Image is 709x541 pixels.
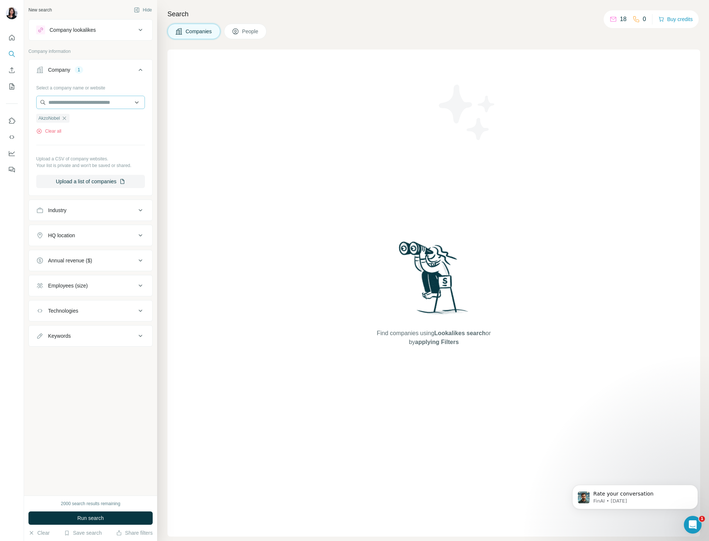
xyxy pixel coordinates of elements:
button: Use Surfe on LinkedIn [6,114,18,127]
div: Employees (size) [48,282,88,289]
p: Upload a CSV of company websites. [36,156,145,162]
button: Use Surfe API [6,130,18,144]
button: Share filters [116,529,153,537]
iframe: Intercom notifications message [561,469,709,521]
span: Run search [77,514,104,522]
div: Company [48,66,70,74]
span: Companies [186,28,213,35]
button: Technologies [29,302,152,320]
div: New search [28,7,52,13]
span: AkzoNobel [38,115,60,122]
button: HQ location [29,227,152,244]
button: Quick start [6,31,18,44]
p: Company information [28,48,153,55]
div: HQ location [48,232,75,239]
span: Lookalikes search [434,330,486,336]
p: 0 [643,15,646,24]
img: Surfe Illustration - Woman searching with binoculars [396,239,472,322]
button: Feedback [6,163,18,176]
button: Clear all [36,128,61,135]
button: Buy credits [658,14,693,24]
button: Annual revenue ($) [29,252,152,269]
span: applying Filters [415,339,459,345]
button: Clear [28,529,50,537]
div: Company lookalikes [50,26,96,34]
img: Avatar [6,7,18,19]
span: People [242,28,259,35]
button: Search [6,47,18,61]
span: 1 [699,516,705,522]
p: Your list is private and won't be saved or shared. [36,162,145,169]
div: Select a company name or website [36,82,145,91]
div: 1 [75,67,83,73]
button: My lists [6,80,18,93]
img: Surfe Illustration - Stars [434,79,501,146]
button: Dashboard [6,147,18,160]
button: Company lookalikes [29,21,152,39]
button: Company1 [29,61,152,82]
p: 18 [620,15,627,24]
button: Run search [28,511,153,525]
button: Upload a list of companies [36,175,145,188]
button: Save search [64,529,102,537]
h4: Search [167,9,700,19]
div: Industry [48,207,67,214]
div: 2000 search results remaining [61,500,121,507]
button: Enrich CSV [6,64,18,77]
button: Employees (size) [29,277,152,295]
span: Find companies using or by [374,329,493,347]
button: Keywords [29,327,152,345]
div: Keywords [48,332,71,340]
button: Hide [129,4,157,16]
button: Industry [29,201,152,219]
div: Technologies [48,307,78,314]
iframe: Intercom live chat [684,516,702,534]
div: Annual revenue ($) [48,257,92,264]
